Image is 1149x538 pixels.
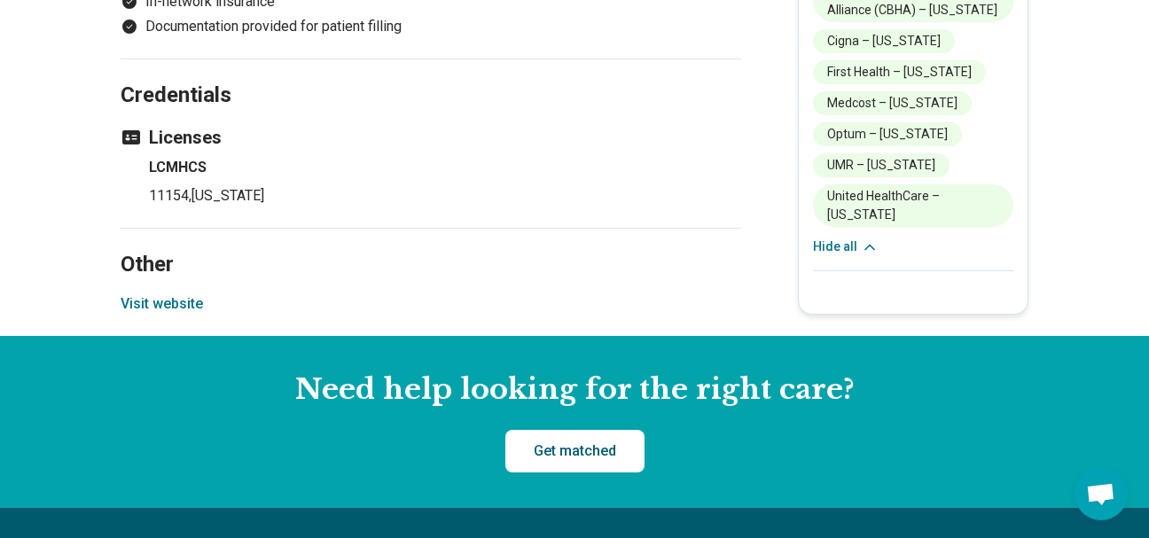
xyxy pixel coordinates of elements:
[149,157,741,178] h4: LCMHCS
[505,430,645,472] a: Get matched
[121,293,203,315] button: Visit website
[813,153,950,177] li: UMR – [US_STATE]
[14,371,1135,409] h2: Need help looking for the right care?
[813,122,962,146] li: Optum – [US_STATE]
[149,185,741,207] p: 11154
[813,91,972,115] li: Medcost – [US_STATE]
[813,60,986,84] li: First Health – [US_STATE]
[813,184,1013,227] li: United HealthCare – [US_STATE]
[121,125,741,150] h3: Licenses
[813,238,879,256] button: Hide all
[121,38,741,111] h2: Credentials
[189,187,264,204] span: , [US_STATE]
[121,207,741,280] h2: Other
[813,29,955,53] li: Cigna – [US_STATE]
[121,16,741,37] li: Documentation provided for patient filling
[1075,467,1128,520] div: Open chat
